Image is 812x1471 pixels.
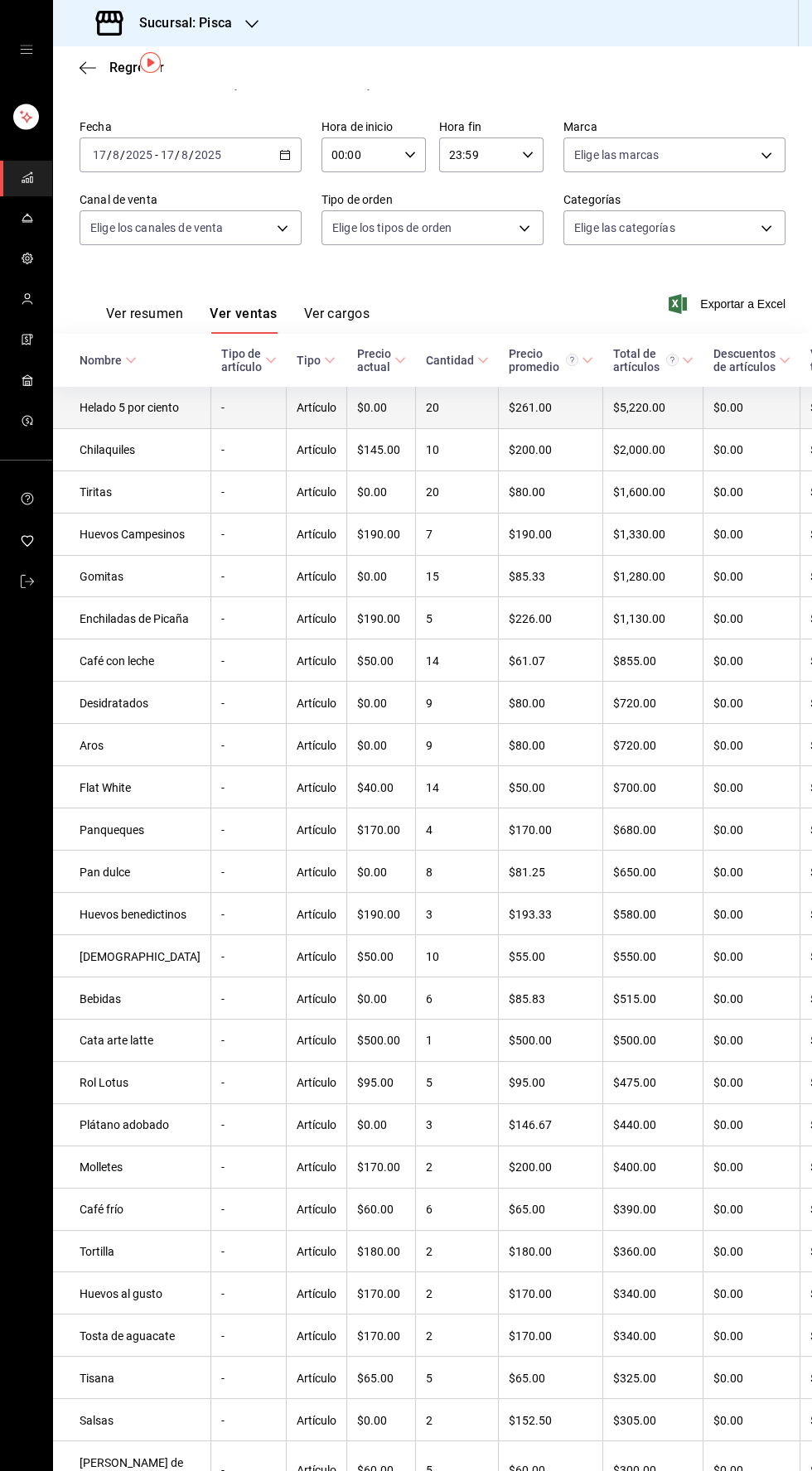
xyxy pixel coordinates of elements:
font: Precio promedio [509,347,559,374]
font: - [221,781,225,794]
font: $340.00 [613,1329,656,1343]
font: $50.00 [357,654,394,668]
span: Tipo de artículo [221,347,277,374]
font: Chilaquiles [80,444,135,457]
font: 10 [426,950,439,963]
font: $170.00 [357,1329,400,1343]
font: $152.50 [509,1414,552,1427]
font: $50.00 [509,781,545,794]
font: $0.00 [713,1203,743,1217]
font: $261.00 [509,402,552,415]
font: $0.00 [713,1119,743,1132]
font: - [155,148,158,162]
font: - [221,654,225,668]
font: $190.00 [357,612,400,625]
font: $0.00 [713,739,743,752]
font: Artículo [297,823,336,837]
font: $60.00 [357,1203,394,1217]
font: Artículo [297,697,336,710]
font: Artículo [297,908,336,921]
font: Hora fin [439,120,481,133]
font: 9 [426,739,433,752]
font: 15 [426,570,439,583]
font: - [221,612,225,625]
font: - [221,908,225,921]
font: Artículo [297,1119,336,1132]
font: $0.00 [357,866,387,879]
img: Marcador de información sobre herramientas [140,52,161,73]
font: $650.00 [613,866,656,879]
font: 3 [426,908,433,921]
font: $0.00 [713,1329,743,1343]
font: - [221,1287,225,1300]
font: $700.00 [613,781,656,794]
font: - [221,444,225,457]
font: 20 [426,402,439,415]
font: $0.00 [713,1414,743,1427]
font: $170.00 [357,1287,400,1300]
font: Artículo [297,1287,336,1300]
font: $50.00 [357,950,394,963]
font: 6 [426,992,433,1006]
font: - [221,739,225,752]
font: $170.00 [357,1161,400,1174]
font: - [221,950,225,963]
font: Artículo [297,1372,336,1385]
font: $0.00 [713,781,743,794]
font: Rol Lotus [80,1077,128,1090]
svg: El total de artículos considera cambios de precios en los artículos así como costos adicionales p... [666,354,679,366]
font: - [221,1161,225,1174]
font: Artículo [297,1035,336,1048]
font: $0.00 [713,1035,743,1048]
font: Nombre [80,354,122,367]
font: Categorías [563,193,621,206]
font: $190.00 [509,528,552,542]
font: $61.07 [509,654,545,668]
font: Artículo [297,570,336,583]
font: Artículo [297,781,336,794]
input: -- [181,148,189,162]
font: $0.00 [713,1077,743,1090]
font: Elige las categorías [574,221,675,234]
span: Total de artículos [613,347,694,374]
font: 1 [426,1035,433,1048]
font: - [221,1119,225,1132]
font: - [221,1329,225,1343]
font: $0.00 [357,739,387,752]
font: 2 [426,1414,433,1427]
font: $0.00 [357,1119,387,1132]
font: Total de artículos [613,347,660,374]
font: $0.00 [713,1245,743,1258]
font: 10 [426,444,439,457]
font: 2 [426,1245,433,1258]
font: Ver ventas [210,306,278,321]
font: $580.00 [613,908,656,921]
span: Tipo [297,354,336,367]
font: $440.00 [613,1119,656,1132]
font: $200.00 [509,1161,552,1174]
font: $305.00 [613,1414,656,1427]
font: Exportar a Excel [700,297,785,311]
font: $500.00 [357,1035,400,1048]
font: $0.00 [713,1372,743,1385]
input: ---- [125,148,153,162]
font: $400.00 [613,1161,656,1174]
font: $80.00 [509,697,545,710]
font: Artículo [297,950,336,963]
font: $226.00 [509,612,552,625]
font: 7 [426,528,433,542]
font: Artículo [297,1414,336,1427]
div: pestañas de navegación [106,305,370,334]
font: - [221,1203,225,1217]
font: $0.00 [713,1287,743,1300]
font: - [221,823,225,837]
font: - [221,992,225,1006]
font: Ver cargos [304,306,370,321]
span: Precio actual [357,347,406,374]
font: $170.00 [509,1287,552,1300]
font: Ver resumen [106,306,183,321]
font: $0.00 [713,486,743,499]
font: $85.83 [509,992,545,1006]
font: Canal de venta [80,193,157,206]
